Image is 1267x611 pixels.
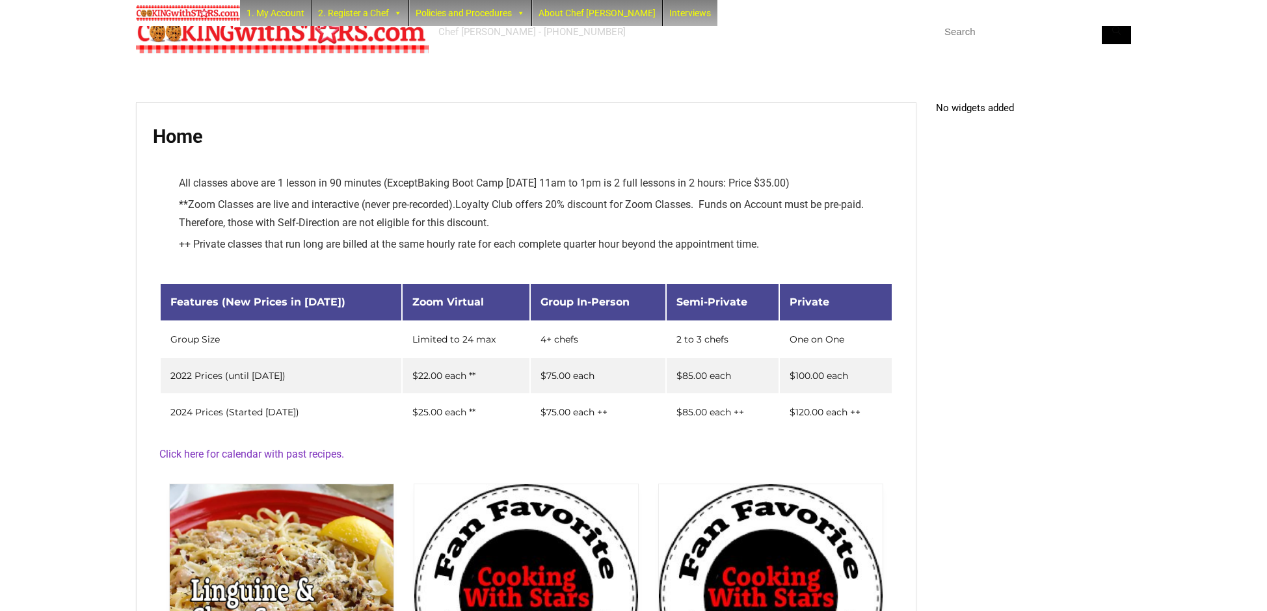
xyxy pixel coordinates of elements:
h1: Home [153,125,900,148]
div: $22.00 each ** [412,371,520,380]
span: Private [790,296,829,308]
img: Chef Paula's Cooking With Stars [136,10,429,53]
a: Click here for calendar with past recipes. [159,448,344,460]
div: $100.00 each [790,371,882,380]
span: Semi-Private [676,296,747,308]
div: 2 to 3 chefs [676,335,769,344]
div: Chef [PERSON_NAME] - [PHONE_NUMBER] [438,25,626,38]
li: ** Loyalty Club offers 20% discount for Zoom Classes. Funds on Account must be pre-paid. Therefor... [179,196,893,232]
span: Zoom Classes are live and interactive (never pre-recorded). [188,198,455,211]
div: $120.00 each ++ [790,408,882,417]
input: Search [936,19,1131,44]
li: All classes above are 1 lesson in 90 minutes (Except [179,174,893,192]
div: 2024 Prices (Started [DATE]) [170,408,392,417]
span: Baking Boot Camp [DATE] 11am to 1pm is 2 full lessons in 2 hours: Price $35.00) [418,177,790,189]
div: Limited to 24 max [412,335,520,344]
div: $25.00 each ** [412,408,520,417]
span: Zoom Virtual [412,296,484,308]
div: $85.00 each ++ [676,408,769,417]
div: $75.00 each ++ [540,408,656,417]
img: Chef Paula's Cooking With Stars [136,5,240,21]
div: $85.00 each [676,371,769,380]
span: Group In-Person [540,296,630,308]
div: One on One [790,335,882,344]
div: 4+ chefs [540,335,656,344]
div: Group Size [170,335,392,344]
li: ++ Private classes that run long are billed at the same hourly rate for each complete quarter hou... [179,235,893,253]
div: $75.00 each [540,371,656,380]
div: 2022 Prices (until [DATE]) [170,371,392,380]
span: Features (New Prices in [DATE]) [170,296,345,308]
button: Search [1102,19,1131,44]
p: No widgets added [936,102,1131,114]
